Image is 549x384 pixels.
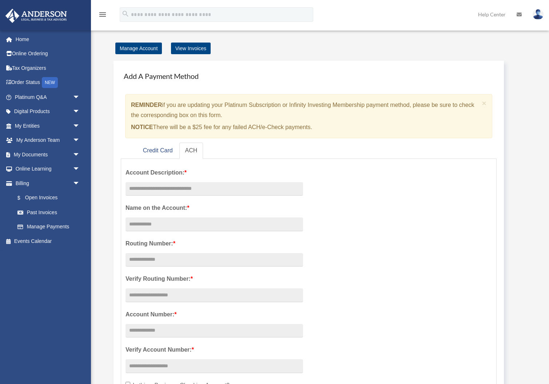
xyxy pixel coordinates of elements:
[98,13,107,19] a: menu
[5,47,91,61] a: Online Ordering
[73,90,87,105] span: arrow_drop_down
[5,133,91,148] a: My Anderson Teamarrow_drop_down
[131,102,162,108] strong: REMINDER
[482,99,487,107] span: ×
[5,61,91,75] a: Tax Organizers
[5,176,91,191] a: Billingarrow_drop_down
[73,176,87,191] span: arrow_drop_down
[73,147,87,162] span: arrow_drop_down
[73,133,87,148] span: arrow_drop_down
[126,203,303,213] label: Name on the Account:
[73,162,87,177] span: arrow_drop_down
[122,10,130,18] i: search
[126,345,303,355] label: Verify Account Number:
[126,239,303,249] label: Routing Number:
[5,119,91,133] a: My Entitiesarrow_drop_down
[3,9,69,23] img: Anderson Advisors Platinum Portal
[5,75,91,90] a: Order StatusNEW
[115,43,162,54] a: Manage Account
[533,9,544,20] img: User Pic
[121,68,497,84] h4: Add A Payment Method
[179,143,203,159] a: ACH
[98,10,107,19] i: menu
[10,191,91,205] a: $Open Invoices
[73,119,87,133] span: arrow_drop_down
[125,94,492,138] div: if you are updating your Platinum Subscription or Infinity Investing Membership payment method, p...
[42,77,58,88] div: NEW
[126,168,303,178] label: Account Description:
[73,104,87,119] span: arrow_drop_down
[5,147,91,162] a: My Documentsarrow_drop_down
[126,309,303,320] label: Account Number:
[10,205,91,220] a: Past Invoices
[482,99,487,107] button: Close
[131,124,153,130] strong: NOTICE
[137,143,179,159] a: Credit Card
[131,122,479,132] p: There will be a $25 fee for any failed ACH/e-Check payments.
[171,43,211,54] a: View Invoices
[126,274,303,284] label: Verify Routing Number:
[21,193,25,203] span: $
[5,90,91,104] a: Platinum Q&Aarrow_drop_down
[5,104,91,119] a: Digital Productsarrow_drop_down
[5,32,91,47] a: Home
[5,162,91,176] a: Online Learningarrow_drop_down
[5,234,91,248] a: Events Calendar
[10,220,87,234] a: Manage Payments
